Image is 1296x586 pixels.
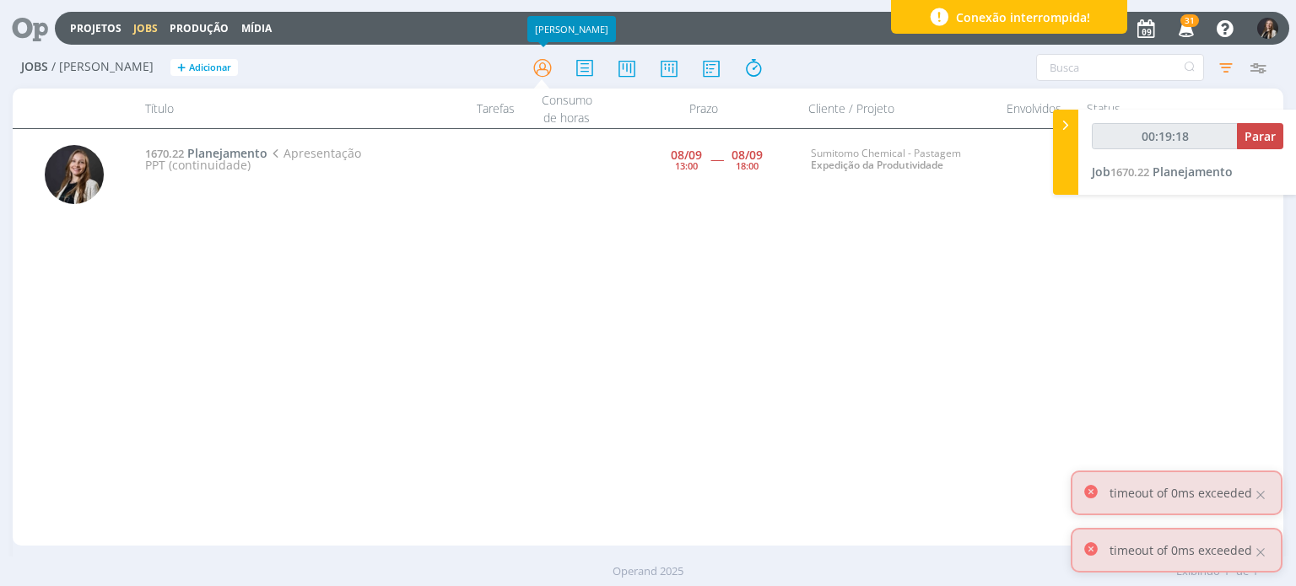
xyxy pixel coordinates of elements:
a: Projetos [70,21,121,35]
button: Projetos [65,22,127,35]
a: Jobs [133,21,158,35]
p: timeout of 0ms exceeded [1110,541,1252,559]
div: Consumo de horas [525,89,609,128]
div: Prazo [609,89,798,128]
span: Conexão interrompida! [956,8,1090,26]
div: Título [135,89,423,128]
div: [PERSON_NAME] [527,16,616,42]
span: Parar [1245,128,1276,144]
a: 1670.22Planejamento [145,145,267,161]
a: Job1670.22Planejamento [1092,164,1233,180]
span: / [PERSON_NAME] [51,60,154,74]
div: 08/09 [732,149,763,161]
div: Cliente / Projeto [798,89,992,128]
div: Envolvidos [992,89,1077,128]
button: L [1256,13,1279,43]
div: 18:00 [736,161,759,170]
a: Produção [170,21,229,35]
div: 13:00 [675,161,698,170]
div: Tarefas [424,89,525,128]
input: Busca [1036,54,1204,81]
button: +Adicionar [170,59,238,77]
span: Adicionar [189,62,231,73]
img: L [45,145,104,204]
div: Sumitomo Chemical - Pastagem [811,148,985,172]
button: Produção [165,22,234,35]
button: Jobs [128,22,163,35]
span: Planejamento [187,145,267,161]
img: L [1257,18,1278,39]
div: 08/09 [671,149,702,161]
button: 31 [1168,13,1202,44]
span: Planejamento [1153,164,1233,180]
span: Apresentação PPT (continuidade) [145,145,360,173]
div: Status [1077,89,1220,128]
span: Jobs [21,60,48,74]
span: 1670.22 [1110,164,1149,180]
p: timeout of 0ms exceeded [1110,484,1252,502]
span: 31 [1180,14,1199,27]
span: 1670.22 [145,146,184,161]
button: Parar [1237,123,1283,149]
span: + [177,59,186,77]
button: Mídia [236,22,277,35]
a: Mídia [241,21,272,35]
span: ----- [710,151,723,167]
a: Expedição da Produtividade [811,158,943,172]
